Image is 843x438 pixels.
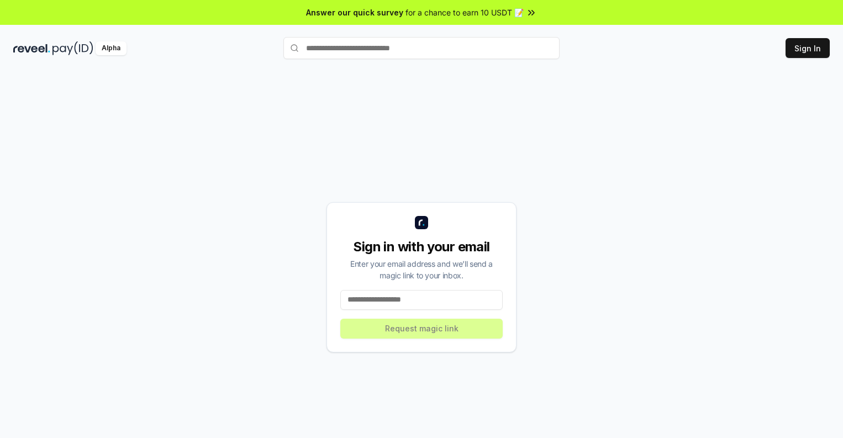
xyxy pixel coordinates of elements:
[405,7,524,18] span: for a chance to earn 10 USDT 📝
[415,216,428,229] img: logo_small
[340,238,503,256] div: Sign in with your email
[786,38,830,58] button: Sign In
[340,258,503,281] div: Enter your email address and we’ll send a magic link to your inbox.
[13,41,50,55] img: reveel_dark
[96,41,127,55] div: Alpha
[306,7,403,18] span: Answer our quick survey
[52,41,93,55] img: pay_id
